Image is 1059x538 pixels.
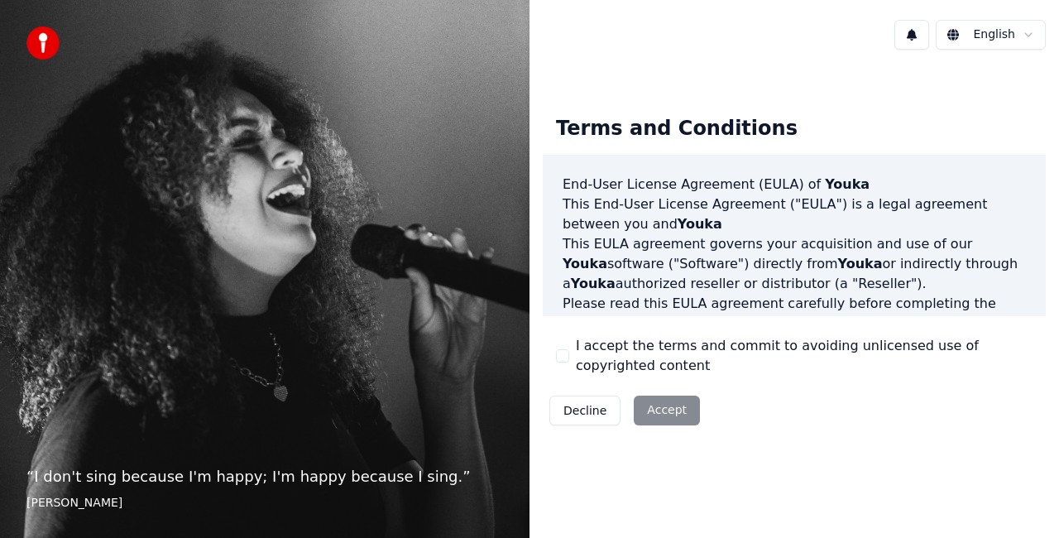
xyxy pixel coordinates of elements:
span: Youka [571,276,616,291]
span: Youka [825,176,870,192]
p: “ I don't sing because I'm happy; I'm happy because I sing. ” [26,465,503,488]
span: Youka [838,256,883,271]
span: Youka [678,216,722,232]
h3: End-User License Agreement (EULA) of [563,175,1026,195]
img: youka [26,26,60,60]
p: Please read this EULA agreement carefully before completing the installation process and using th... [563,294,1026,373]
button: Decline [549,396,621,425]
label: I accept the terms and commit to avoiding unlicensed use of copyrighted content [576,336,1033,376]
p: This End-User License Agreement ("EULA") is a legal agreement between you and [563,195,1026,234]
span: Youka [790,315,835,331]
p: This EULA agreement governs your acquisition and use of our software ("Software") directly from o... [563,234,1026,294]
div: Terms and Conditions [543,103,811,156]
footer: [PERSON_NAME] [26,495,503,512]
span: Youka [563,256,607,271]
